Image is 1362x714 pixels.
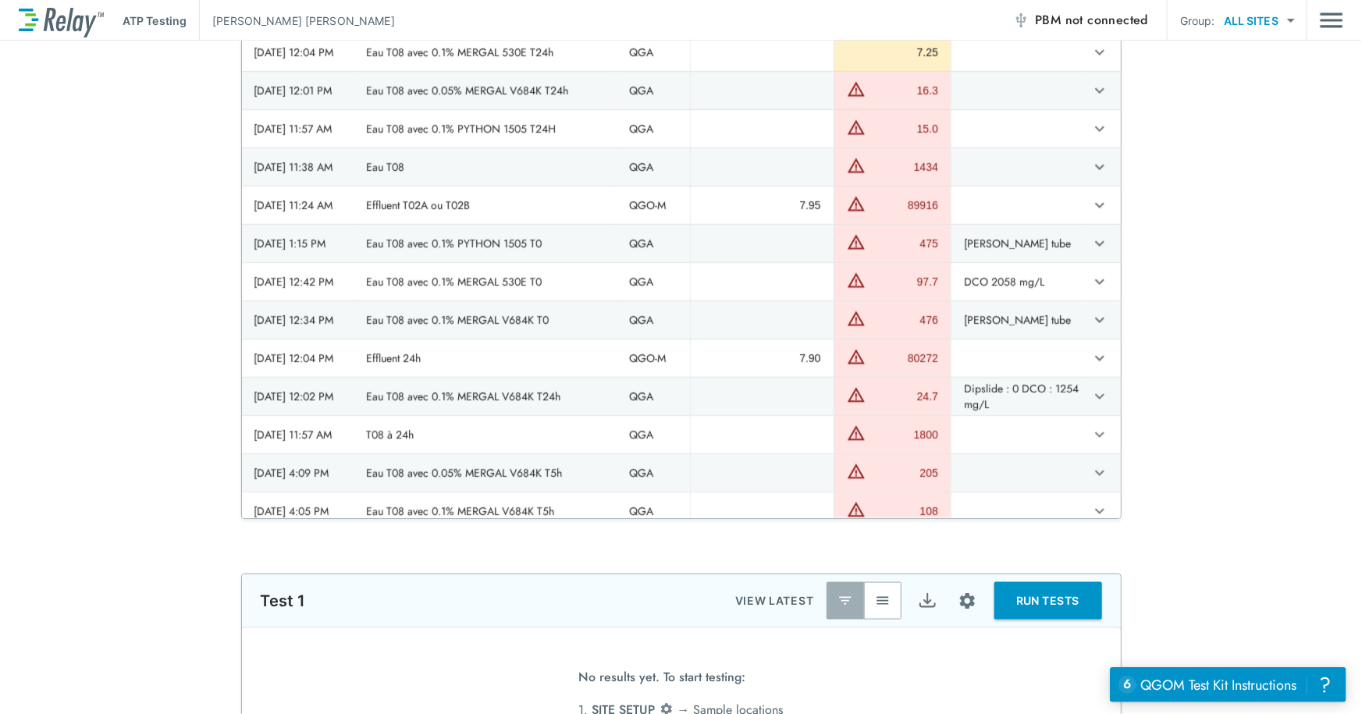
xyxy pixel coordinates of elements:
div: 24.7 [869,389,938,404]
div: 205 [869,465,938,481]
button: Main menu [1320,5,1343,35]
button: expand row [1086,498,1113,524]
button: Export [909,582,947,620]
td: QGA [617,301,690,339]
p: [PERSON_NAME] [PERSON_NAME] [212,12,395,29]
td: T08 à 24h [354,416,617,453]
div: [DATE] 12:34 PM [254,312,342,328]
img: LuminUltra Relay [19,4,104,37]
button: Site setup [947,581,988,622]
td: QGA [617,148,690,186]
img: Warning [847,118,866,137]
div: 7.25 [847,44,938,60]
td: Eau T08 avec 0.1% PYTHON 1505 T24H [354,110,617,147]
td: QGA [617,34,690,71]
td: QGO-M [617,339,690,377]
td: Eau T08 [354,148,617,186]
td: QGA [617,110,690,147]
td: Eau T08 avec 0.05% MERGAL V684K T5h [354,454,617,492]
td: QGO-M [617,186,690,224]
img: Warning [847,233,866,251]
button: expand row [1086,345,1113,371]
div: 108 [869,503,938,519]
td: [PERSON_NAME] tube [951,301,1084,339]
img: Drawer Icon [1320,5,1343,35]
button: expand row [1086,192,1113,218]
img: Warning [847,385,866,404]
div: 89916 [869,197,938,213]
div: [DATE] 12:01 PM [254,83,342,98]
img: Warning [847,156,866,175]
td: QGA [617,454,690,492]
td: Eau T08 avec 0.05% MERGAL V684K T24h [354,72,617,109]
button: expand row [1086,460,1113,486]
img: Warning [847,424,866,442]
div: [DATE] 11:57 AM [254,427,342,442]
img: Latest [837,593,853,609]
button: expand row [1086,421,1113,448]
button: RUN TESTS [994,582,1102,620]
div: [DATE] 11:38 AM [254,159,342,175]
td: Eau T08 avec 0.1% PYTHON 1505 T0 [354,225,617,262]
span: not connected [1065,11,1148,29]
div: [DATE] 12:02 PM [254,389,342,404]
td: QGA [617,225,690,262]
p: Group: [1180,12,1215,29]
button: expand row [1086,154,1113,180]
div: 15.0 [869,121,938,137]
div: 16.3 [869,83,938,98]
td: QGA [617,416,690,453]
td: Effluent 24h [354,339,617,377]
div: 7.90 [703,350,820,366]
div: [DATE] 4:05 PM [254,503,342,519]
div: [DATE] 11:57 AM [254,121,342,137]
button: expand row [1086,115,1113,142]
iframe: Resource center [1110,667,1346,702]
img: Warning [847,462,866,481]
td: Eau T08 avec 0.1% MERGAL 530E T24h [354,34,617,71]
p: ATP Testing [123,12,187,29]
td: Eau T08 avec 0.1% MERGAL V684K T0 [354,301,617,339]
button: expand row [1086,383,1113,410]
p: Test 1 [261,591,306,610]
div: 97.7 [869,274,938,290]
div: 80272 [869,350,938,366]
td: Dipslide : 0 DCO : 1254 mg/L [951,378,1084,415]
button: expand row [1086,39,1113,66]
img: Warning [847,80,866,98]
td: QGA [617,263,690,300]
img: Export Icon [918,591,937,611]
td: QGA [617,72,690,109]
p: VIEW LATEST [735,591,814,610]
button: expand row [1086,230,1113,257]
span: No results yet. To start testing: [579,665,746,698]
button: PBM not connected [1007,5,1154,36]
img: Warning [847,500,866,519]
div: [DATE] 12:42 PM [254,274,342,290]
div: [DATE] 12:04 PM [254,350,342,366]
div: [DATE] 4:09 PM [254,465,342,481]
td: Eau T08 avec 0.1% MERGAL 530E T0 [354,263,617,300]
img: Warning [847,309,866,328]
div: [DATE] 12:04 PM [254,44,342,60]
div: 7.95 [703,197,820,213]
img: Warning [847,347,866,366]
div: [DATE] 1:15 PM [254,236,342,251]
div: [DATE] 11:24 AM [254,197,342,213]
button: expand row [1086,307,1113,333]
img: Warning [847,271,866,290]
button: expand row [1086,77,1113,104]
img: Offline Icon [1013,12,1029,28]
td: QGA [617,492,690,530]
button: expand row [1086,268,1113,295]
img: View All [875,593,891,609]
td: Eau T08 avec 0.1% MERGAL V684K T24h [354,378,617,415]
span: PBM [1035,9,1148,31]
img: Settings Icon [958,591,977,611]
td: QGA [617,378,690,415]
div: 1434 [869,159,938,175]
div: 476 [869,312,938,328]
img: Warning [847,194,866,213]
